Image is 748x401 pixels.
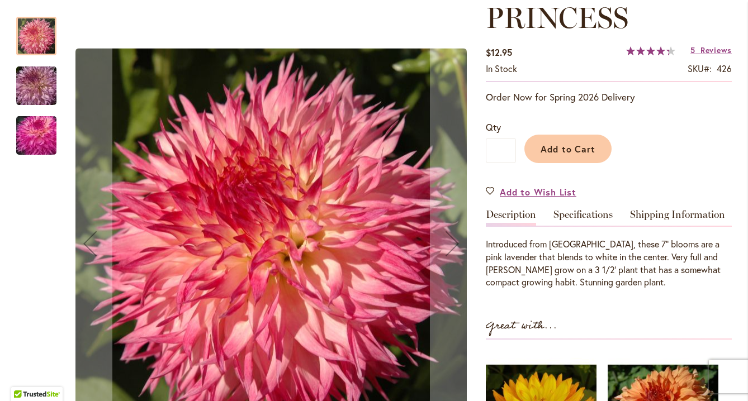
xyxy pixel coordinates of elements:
a: Specifications [553,209,613,226]
div: 426 [717,63,732,75]
span: Qty [486,121,501,133]
span: In stock [486,63,517,74]
div: Availability [486,63,517,75]
strong: SKU [688,63,712,74]
a: Description [486,209,536,226]
span: 5 [690,45,695,55]
div: Introduced from [GEOGRAPHIC_DATA], these 7" blooms are a pink lavender that blends to white in th... [486,238,732,289]
div: PINELANDS PRINCESS [16,105,56,155]
div: 88% [626,46,675,55]
strong: Great with... [486,317,557,335]
div: PINELANDS PRINCESS [16,55,68,105]
p: Order Now for Spring 2026 Delivery [486,90,732,104]
button: Add to Cart [524,135,612,163]
span: Add to Cart [541,143,596,155]
a: 5 Reviews [690,45,732,55]
span: Reviews [700,45,732,55]
a: Add to Wish List [486,185,576,198]
div: Detailed Product Info [486,209,732,289]
span: Add to Wish List [500,185,576,198]
a: Shipping Information [630,209,725,226]
div: PINELANDS PRINCESS [16,6,68,55]
iframe: Launch Accessibility Center [8,361,40,393]
span: $12.95 [486,46,512,58]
